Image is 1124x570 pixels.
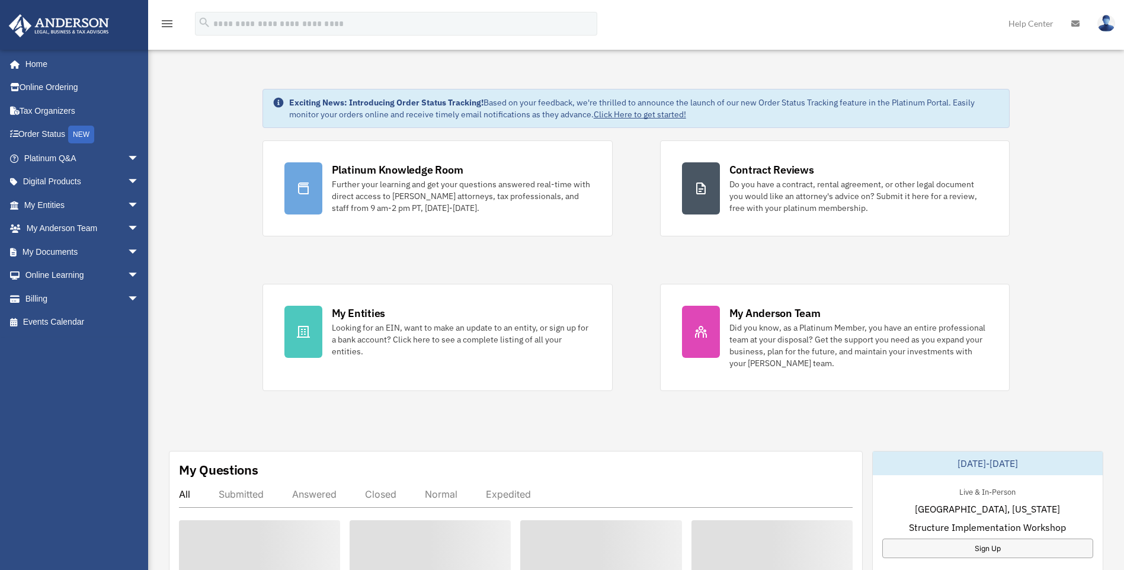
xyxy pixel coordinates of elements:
div: Platinum Knowledge Room [332,162,463,177]
a: Click Here to get started! [594,109,686,120]
div: My Questions [179,461,258,479]
strong: Exciting News: Introducing Order Status Tracking! [289,97,483,108]
a: My Entities Looking for an EIN, want to make an update to an entity, or sign up for a bank accoun... [262,284,613,391]
div: Closed [365,488,396,500]
div: Contract Reviews [729,162,814,177]
a: Online Learningarrow_drop_down [8,264,157,287]
a: Sign Up [882,539,1093,558]
span: arrow_drop_down [127,217,151,241]
a: My Anderson Team Did you know, as a Platinum Member, you have an entire professional team at your... [660,284,1010,391]
i: search [198,16,211,29]
a: Contract Reviews Do you have a contract, rental agreement, or other legal document you would like... [660,140,1010,236]
div: Expedited [486,488,531,500]
a: Home [8,52,151,76]
div: My Entities [332,306,385,321]
div: Normal [425,488,457,500]
a: Platinum Q&Aarrow_drop_down [8,146,157,170]
div: My Anderson Team [729,306,821,321]
a: My Anderson Teamarrow_drop_down [8,217,157,241]
span: arrow_drop_down [127,170,151,194]
div: [DATE]-[DATE] [873,451,1103,475]
a: Platinum Knowledge Room Further your learning and get your questions answered real-time with dire... [262,140,613,236]
a: menu [160,21,174,31]
img: User Pic [1097,15,1115,32]
a: Tax Organizers [8,99,157,123]
a: Online Ordering [8,76,157,100]
a: My Entitiesarrow_drop_down [8,193,157,217]
a: Events Calendar [8,310,157,334]
img: Anderson Advisors Platinum Portal [5,14,113,37]
div: Looking for an EIN, want to make an update to an entity, or sign up for a bank account? Click her... [332,322,591,357]
a: Billingarrow_drop_down [8,287,157,310]
span: [GEOGRAPHIC_DATA], [US_STATE] [915,502,1060,516]
i: menu [160,17,174,31]
a: Digital Productsarrow_drop_down [8,170,157,194]
span: arrow_drop_down [127,193,151,217]
span: arrow_drop_down [127,240,151,264]
div: Based on your feedback, we're thrilled to announce the launch of our new Order Status Tracking fe... [289,97,1000,120]
div: Did you know, as a Platinum Member, you have an entire professional team at your disposal? Get th... [729,322,988,369]
span: arrow_drop_down [127,264,151,288]
div: Submitted [219,488,264,500]
div: Do you have a contract, rental agreement, or other legal document you would like an attorney's ad... [729,178,988,214]
div: Live & In-Person [950,485,1025,497]
div: All [179,488,190,500]
div: Further your learning and get your questions answered real-time with direct access to [PERSON_NAM... [332,178,591,214]
div: Answered [292,488,337,500]
span: arrow_drop_down [127,287,151,311]
span: arrow_drop_down [127,146,151,171]
div: NEW [68,126,94,143]
a: My Documentsarrow_drop_down [8,240,157,264]
span: Structure Implementation Workshop [909,520,1066,534]
a: Order StatusNEW [8,123,157,147]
